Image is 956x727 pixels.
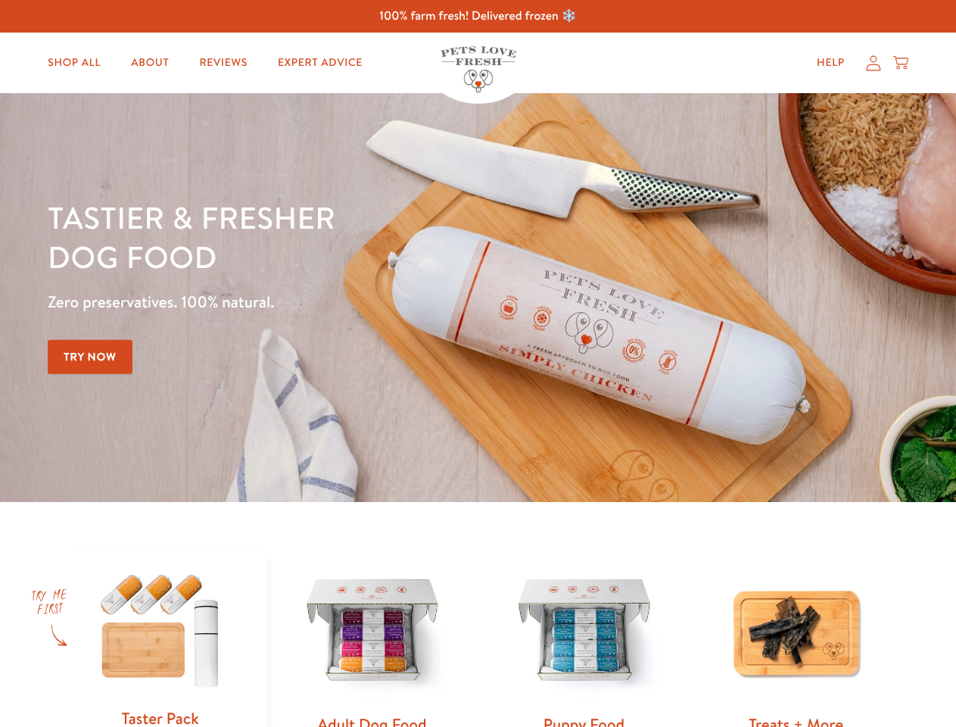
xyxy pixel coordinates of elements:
p: Zero preservatives. 100% natural. [48,289,621,316]
a: Shop All [36,48,113,78]
a: Help [805,48,857,78]
a: About [119,48,181,78]
a: Reviews [187,48,259,78]
img: Pets Love Fresh [441,46,516,92]
a: Expert Advice [266,48,375,78]
a: Try Now [48,340,132,374]
h1: Tastier & fresher dog food [48,198,621,276]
